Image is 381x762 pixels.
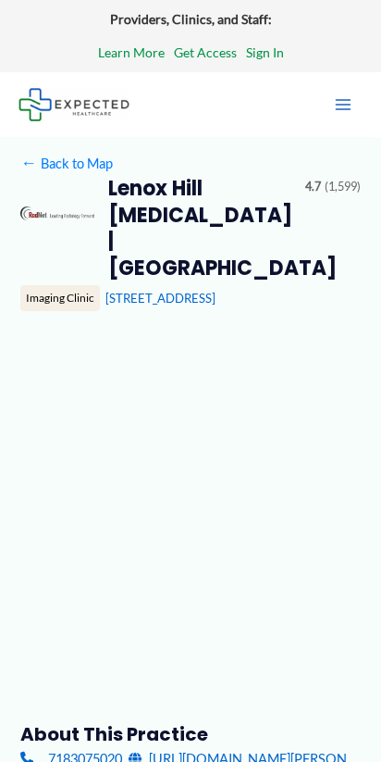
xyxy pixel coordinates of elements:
[305,176,321,198] span: 4.7
[108,176,291,281] h2: Lenox Hill [MEDICAL_DATA] | [GEOGRAPHIC_DATA]
[105,291,215,306] a: [STREET_ADDRESS]
[246,41,284,65] a: Sign In
[20,155,37,171] span: ←
[324,85,363,124] button: Main menu toggle
[20,285,100,311] div: Imaging Clinic
[98,41,165,65] a: Learn More
[325,176,361,198] span: (1,599)
[20,151,112,176] a: ←Back to Map
[20,722,360,746] h3: About this practice
[110,11,272,27] strong: Providers, Clinics, and Staff:
[18,88,129,120] img: Expected Healthcare Logo - side, dark font, small
[174,41,237,65] a: Get Access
